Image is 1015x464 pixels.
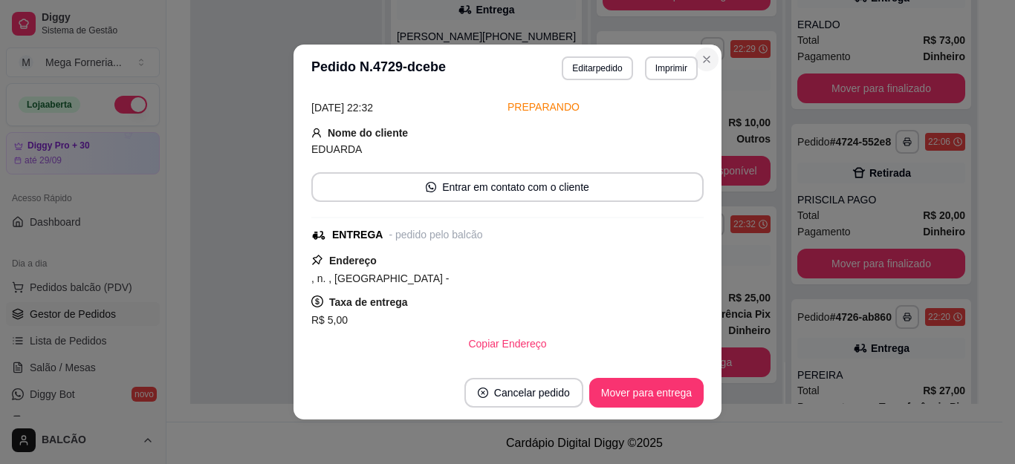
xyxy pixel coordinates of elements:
[507,99,704,115] div: PREPARANDO
[645,56,698,80] button: Imprimir
[311,102,373,114] span: [DATE] 22:32
[695,48,719,71] button: Close
[456,329,558,359] button: Copiar Endereço
[311,254,323,266] span: pushpin
[329,255,377,267] strong: Endereço
[311,143,362,155] span: EDUARDA
[426,182,436,192] span: whats-app
[562,56,632,80] button: Editarpedido
[332,227,383,243] div: ENTREGA
[311,172,704,202] button: whats-appEntrar em contato com o cliente
[311,272,449,284] span: , n. , [GEOGRAPHIC_DATA] -
[311,128,322,138] span: user
[311,314,348,326] span: R$ 5,00
[329,296,408,308] strong: Taxa de entrega
[311,295,323,307] span: dollar
[464,378,583,408] button: close-circleCancelar pedido
[328,127,408,139] strong: Nome do cliente
[478,388,488,398] span: close-circle
[589,378,704,408] button: Mover para entrega
[311,56,446,80] h3: Pedido N. 4729-dcebe
[389,227,482,243] div: - pedido pelo balcão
